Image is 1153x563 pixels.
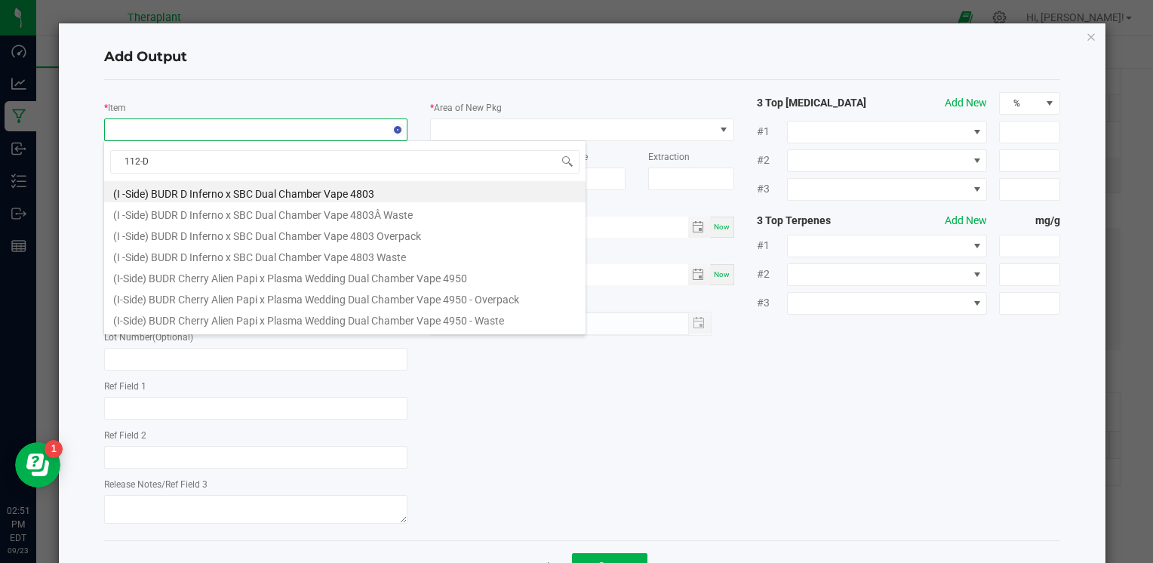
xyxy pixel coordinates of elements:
span: % [1000,93,1040,114]
h4: Add Output [104,48,1060,67]
span: Toggle calendar [688,217,710,238]
button: Add New [945,213,987,229]
span: #2 [757,152,787,168]
strong: mg/g [999,213,1059,229]
label: Area of New Pkg [434,101,502,115]
span: Now [714,270,730,278]
span: (Optional) [152,332,193,343]
span: #3 [757,181,787,197]
span: #2 [757,266,787,282]
label: Ref Field 2 [104,429,146,442]
label: Item [108,101,126,115]
span: #3 [757,295,787,311]
strong: 3 Top [MEDICAL_DATA] [757,95,878,111]
label: Lot Number [104,331,193,344]
label: Ref Field 1 [104,380,146,393]
span: Toggle calendar [688,264,710,285]
span: #1 [757,238,787,254]
iframe: Resource center [15,442,60,488]
span: #1 [757,124,787,140]
label: Release Notes/Ref Field 3 [104,478,208,491]
button: Add New [945,95,987,111]
span: Now [714,223,730,231]
strong: 3 Top Terpenes [757,213,878,229]
iframe: Resource center unread badge [45,440,63,458]
label: Extraction [648,150,690,164]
